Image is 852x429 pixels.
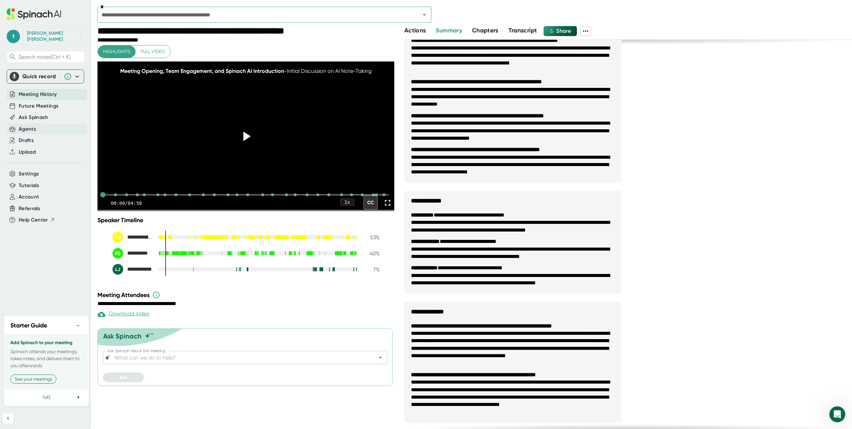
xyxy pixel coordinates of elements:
[363,266,380,273] div: 7 %
[135,45,170,58] button: Full video
[19,137,34,144] button: Drafts
[376,353,385,362] button: Open
[10,348,82,369] p: Spinach attends your meetings, takes notes, and delivers them to you afterwards
[404,27,426,34] span: Actions
[508,27,537,34] span: Transcript
[10,340,82,345] h3: Add Spinach to your meeting
[436,26,462,35] button: Summary
[829,406,845,422] iframe: Intercom live chat
[98,45,136,58] button: Highlights
[18,54,83,60] span: Search notes (Ctrl + K)
[27,30,77,42] div: Tanya Wiggins
[340,198,354,206] div: 1 x
[420,10,429,19] button: Open
[42,395,50,400] span: 1 of 3
[111,200,142,206] div: 00:00 / 04:50
[3,413,13,424] button: Collapse sidebar
[113,353,366,362] input: What can we do to help?
[120,375,127,380] span: Ask
[113,248,123,259] div: RS
[363,234,380,241] div: 53 %
[120,68,284,74] span: Meeting Opening, Team Engagement, and Spinach AI Introduction
[19,102,58,110] button: Future Meetings
[19,216,48,224] span: Help Center
[10,321,47,330] h2: Starter Guide
[10,375,56,384] button: See your meetings
[141,47,165,56] span: Full video
[436,27,462,34] span: Summary
[19,170,39,178] button: Settings
[19,182,39,189] button: Tutorials
[120,67,372,75] div: - Initial Discussion on AI Note-Taking
[7,30,20,43] span: t
[19,216,55,224] button: Help Center
[22,73,60,80] div: Quick record
[74,321,82,330] button: −
[19,125,36,133] button: Agents
[103,373,144,382] button: Ask
[97,310,150,318] div: Download Video
[363,250,380,257] div: 40 %
[103,47,130,56] span: Highlights
[113,232,123,243] div: TW
[19,148,36,156] button: Upload
[404,26,426,35] button: Actions
[103,332,142,340] div: Ask Spinach
[97,291,396,299] div: Meeting Attendees
[472,27,498,34] span: Chapters
[97,217,394,224] div: Speaker Timeline
[472,26,498,35] button: Chapters
[508,26,537,35] button: Transcript
[19,91,57,98] button: Meeting History
[364,195,378,209] div: CC
[19,205,40,212] button: Referrals
[544,26,577,36] button: Share
[19,114,48,121] button: Ask Spinach
[10,70,81,83] div: Quick record
[19,193,39,201] button: Account
[113,264,123,275] div: LJ
[556,28,571,34] span: Share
